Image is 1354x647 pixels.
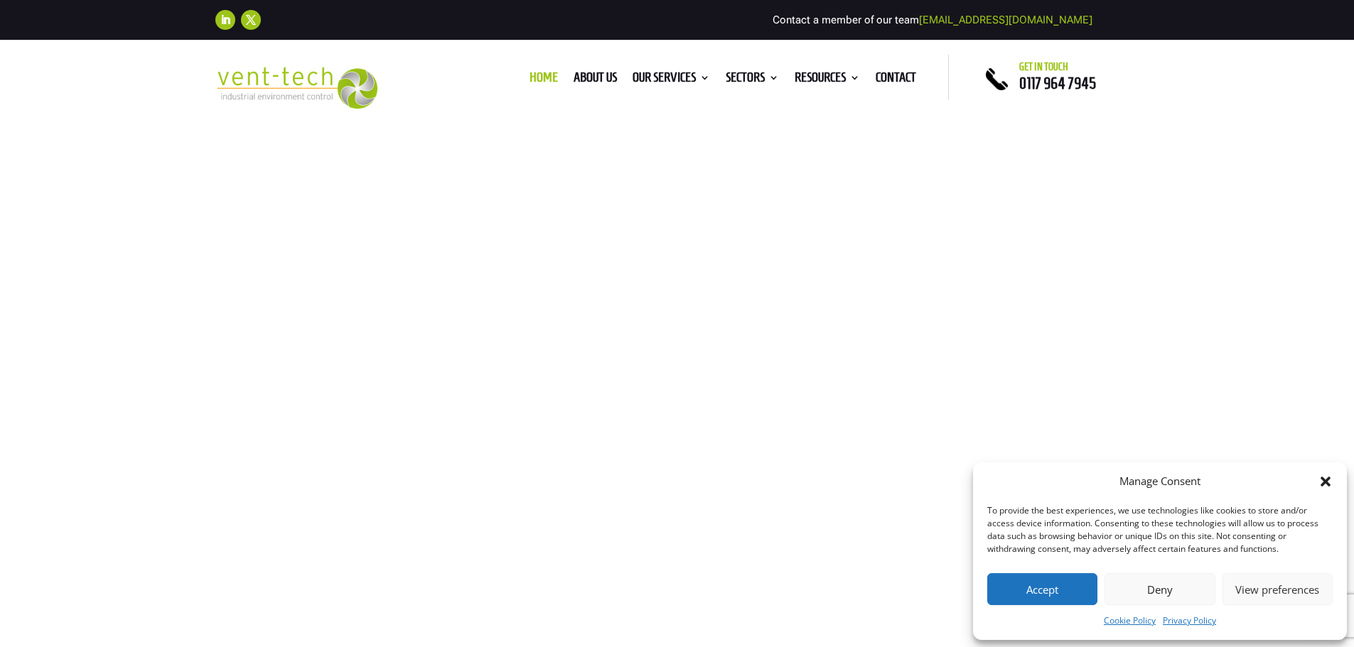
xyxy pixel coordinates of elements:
[1163,612,1216,629] a: Privacy Policy
[215,10,235,30] a: Follow on LinkedIn
[1019,75,1096,92] a: 0117 964 7945
[633,72,710,88] a: Our Services
[795,72,860,88] a: Resources
[773,13,1092,26] span: Contact a member of our team
[215,67,378,109] img: 2023-09-27T08_35_16.549ZVENT-TECH---Clear-background
[1019,61,1068,72] span: Get in touch
[876,72,916,88] a: Contact
[919,13,1092,26] a: [EMAIL_ADDRESS][DOMAIN_NAME]
[987,504,1331,555] div: To provide the best experiences, we use technologies like cookies to store and/or access device i...
[1223,573,1333,605] button: View preferences
[1104,612,1156,629] a: Cookie Policy
[1105,573,1215,605] button: Deny
[1119,473,1200,490] div: Manage Consent
[530,72,558,88] a: Home
[987,573,1097,605] button: Accept
[726,72,779,88] a: Sectors
[1318,474,1333,489] div: Close dialog
[241,10,261,30] a: Follow on X
[574,72,617,88] a: About us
